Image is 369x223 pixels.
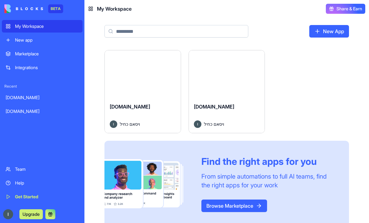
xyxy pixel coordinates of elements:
img: logo [4,4,43,13]
a: Browse Marketplace [201,200,267,212]
img: Avatar [110,120,117,128]
a: Upgrade [19,211,43,217]
a: [DOMAIN_NAME]Avatarויסאם כחיל [189,50,265,133]
div: Integrations [15,64,79,71]
span: Recent [2,84,83,89]
a: Marketplace [2,48,83,60]
a: Team [2,163,83,175]
button: Upgrade [19,209,43,219]
div: Help [15,180,79,186]
a: New app [2,34,83,46]
a: Get Started [2,190,83,203]
span: My Workspace [97,5,132,13]
span: [DOMAIN_NAME] [194,104,234,110]
button: Share & Earn [326,4,365,14]
a: BETA [4,4,63,13]
img: ACg8ocLoYVuicl7FWXtfs_-nKe9wCqkljuk2l0QhYJgZto5kaeJjEA=s96-c [3,209,13,219]
div: [DOMAIN_NAME] [6,108,79,114]
span: ויסאם כחיל [120,121,140,127]
div: Get Started [15,194,79,200]
a: [DOMAIN_NAME] [2,105,83,118]
a: [DOMAIN_NAME]Avatarויסאם כחיל [104,50,181,133]
img: Frame_181_egmpey.png [104,159,191,208]
a: Integrations [2,61,83,74]
div: [DOMAIN_NAME] [6,94,79,101]
div: Marketplace [15,51,79,57]
div: Team [15,166,79,172]
span: Share & Earn [336,6,362,12]
div: Find the right apps for you [201,156,334,167]
div: BETA [48,4,63,13]
img: Avatar [194,120,201,128]
a: New App [309,25,349,38]
div: From simple automations to full AI teams, find the right apps for your work [201,172,334,190]
a: My Workspace [2,20,83,33]
div: My Workspace [15,23,79,29]
span: [DOMAIN_NAME] [110,104,150,110]
a: Help [2,177,83,189]
span: ויסאם כחיל [204,121,224,127]
a: [DOMAIN_NAME] [2,91,83,104]
div: New app [15,37,79,43]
